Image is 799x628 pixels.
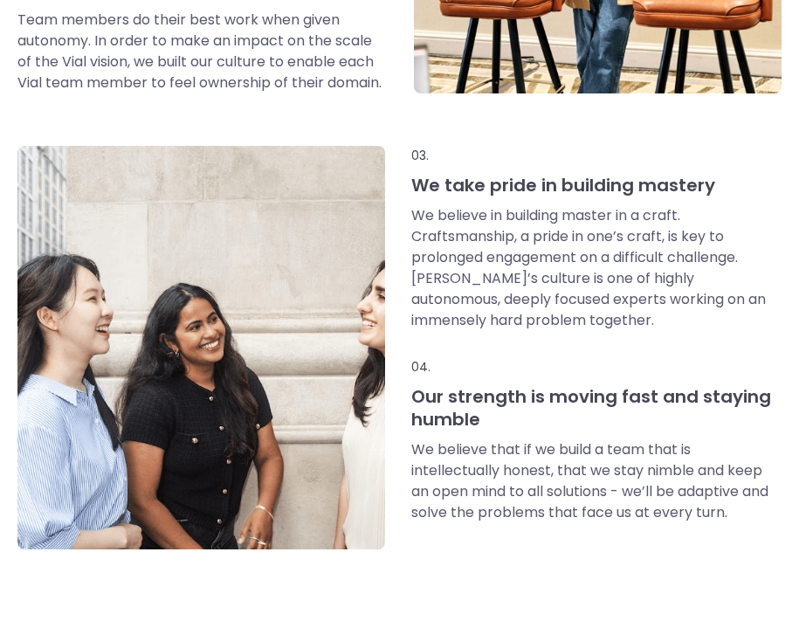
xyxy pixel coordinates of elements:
p: 04. [411,357,782,376]
h3: Our strength is moving fast and staying humble [411,385,782,431]
img: Group of 3 smiling woman standing on the street talking [17,146,385,549]
h3: We take pride in building mastery [411,174,782,197]
p: We believe in building master in a craft. Craftsmanship, a pride in one’s craft, is key to prolon... [411,205,782,331]
p: 03. [411,146,782,165]
p: We believe that if we build a team that is intellectually honest, that we stay nimble and keep an... [411,439,782,523]
p: Team members do their best work when given autonomy. In order to make an impact on the scale of t... [17,10,388,93]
